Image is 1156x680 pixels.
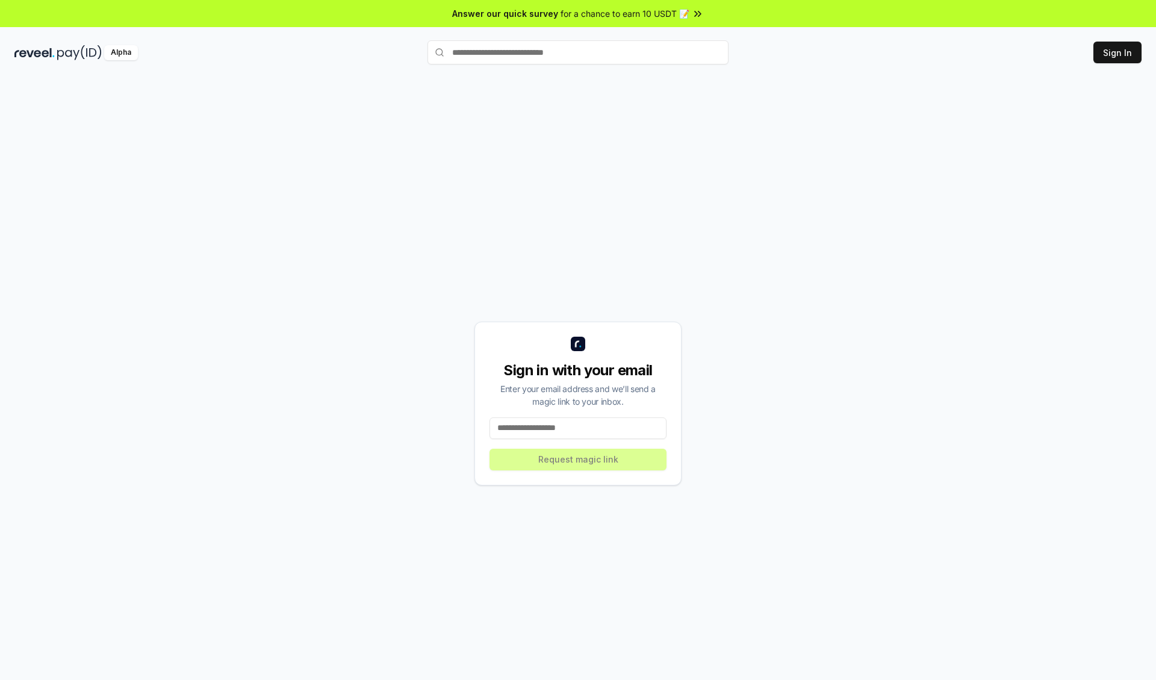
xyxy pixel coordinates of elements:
img: logo_small [571,337,585,351]
span: Answer our quick survey [452,7,558,20]
button: Sign In [1093,42,1142,63]
div: Enter your email address and we’ll send a magic link to your inbox. [489,382,667,408]
span: for a chance to earn 10 USDT 📝 [561,7,689,20]
img: pay_id [57,45,102,60]
div: Sign in with your email [489,361,667,380]
div: Alpha [104,45,138,60]
img: reveel_dark [14,45,55,60]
